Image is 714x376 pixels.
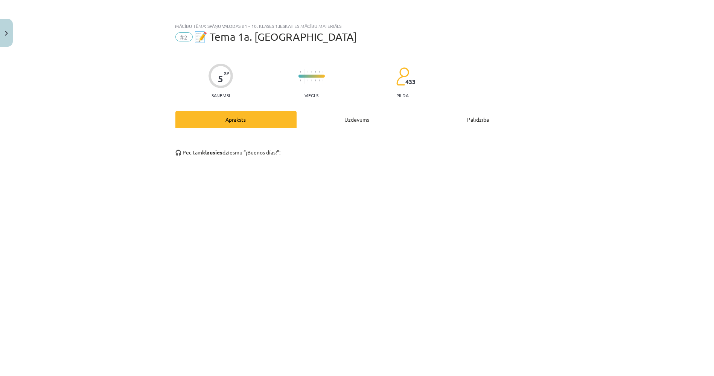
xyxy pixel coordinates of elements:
div: Mācību tēma: Spāņu valodas b1 - 10. klases 1.ieskaites mācību materiāls [175,23,539,29]
p: Viegls [304,93,318,98]
div: Palīdzība [418,111,539,128]
img: students-c634bb4e5e11cddfef0936a35e636f08e4e9abd3cc4e673bd6f9a4125e45ecb1.svg [396,67,409,86]
img: icon-short-line-57e1e144782c952c97e751825c79c345078a6d821885a25fce030b3d8c18986b.svg [315,79,316,81]
img: icon-long-line-d9ea69661e0d244f92f715978eff75569469978d946b2353a9bb055b3ed8787d.svg [304,69,304,84]
div: Uzdevums [297,111,418,128]
img: icon-short-line-57e1e144782c952c97e751825c79c345078a6d821885a25fce030b3d8c18986b.svg [311,79,312,81]
img: icon-short-line-57e1e144782c952c97e751825c79c345078a6d821885a25fce030b3d8c18986b.svg [319,79,320,81]
div: Apraksts [175,111,297,128]
img: icon-close-lesson-0947bae3869378f0d4975bcd49f059093ad1ed9edebbc8119c70593378902aed.svg [5,31,8,36]
img: icon-short-line-57e1e144782c952c97e751825c79c345078a6d821885a25fce030b3d8c18986b.svg [300,79,301,81]
span: 📝 Tema 1a. [GEOGRAPHIC_DATA] [195,31,357,43]
img: icon-short-line-57e1e144782c952c97e751825c79c345078a6d821885a25fce030b3d8c18986b.svg [315,71,316,73]
span: 433 [405,78,416,85]
p: pilda [396,93,408,98]
p: Saņemsi [209,93,233,98]
div: 5 [218,73,223,84]
p: 🎧 Pēc tam dziesmu “¡Buenos días!”: [175,135,539,156]
strong: klausies [202,149,223,156]
img: icon-short-line-57e1e144782c952c97e751825c79c345078a6d821885a25fce030b3d8c18986b.svg [319,71,320,73]
span: XP [224,71,229,75]
span: #2 [175,32,193,41]
img: icon-short-line-57e1e144782c952c97e751825c79c345078a6d821885a25fce030b3d8c18986b.svg [311,71,312,73]
img: icon-short-line-57e1e144782c952c97e751825c79c345078a6d821885a25fce030b3d8c18986b.svg [300,71,301,73]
